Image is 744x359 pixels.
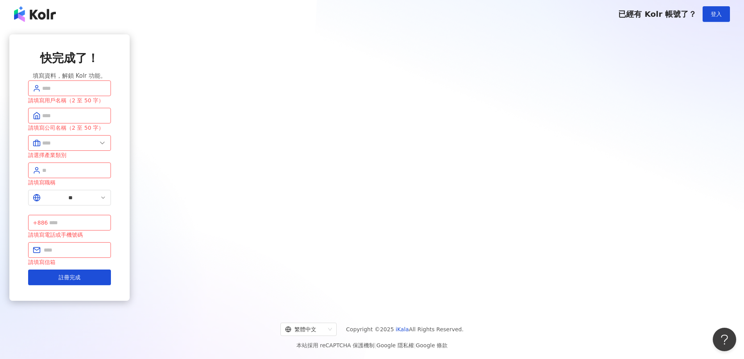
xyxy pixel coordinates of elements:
[33,71,106,80] span: 填寫資料，解鎖 Kolr 功能。
[40,50,99,66] span: 快完成了！
[396,326,409,332] a: iKala
[28,178,111,187] div: 請填寫職稱
[28,258,111,266] div: 請填寫信箱
[703,6,730,22] button: 登入
[28,151,111,159] div: 請選擇產業類別
[14,6,56,22] img: logo
[346,325,464,334] span: Copyright © 2025 All Rights Reserved.
[33,218,48,227] span: +886
[376,342,414,348] a: Google 隱私權
[28,123,111,132] div: 請填寫公司名稱（2 至 50 字）
[618,9,696,19] span: 已經有 Kolr 帳號了？
[416,342,448,348] a: Google 條款
[296,341,448,350] span: 本站採用 reCAPTCHA 保護機制
[28,230,111,239] div: 請填寫電話或手機號碼
[713,328,736,351] iframe: Help Scout Beacon - Open
[59,274,80,280] span: 註冊完成
[414,342,416,348] span: |
[28,96,111,105] div: 請填寫用戶名稱（2 至 50 字）
[375,342,376,348] span: |
[28,270,111,285] button: 註冊完成
[711,11,722,17] span: 登入
[285,323,325,336] div: 繁體中文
